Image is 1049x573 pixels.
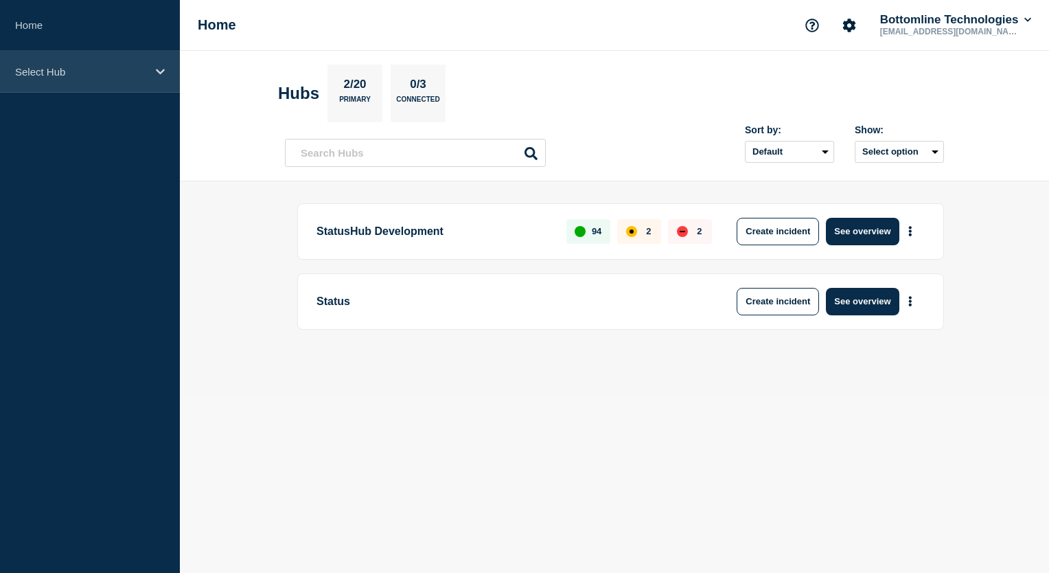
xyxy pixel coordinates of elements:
[338,78,371,95] p: 2/20
[278,84,319,103] h2: Hubs
[877,13,1034,27] button: Bottomline Technologies
[798,11,827,40] button: Support
[285,139,546,167] input: Search Hubs
[826,288,899,315] button: See overview
[396,95,439,110] p: Connected
[745,141,834,163] select: Sort by
[835,11,864,40] button: Account settings
[198,17,236,33] h1: Home
[316,218,551,245] p: StatusHub Development
[316,288,696,315] p: Status
[575,226,586,237] div: up
[826,218,899,245] button: See overview
[877,27,1020,36] p: [EMAIL_ADDRESS][DOMAIN_NAME]
[677,226,688,237] div: down
[745,124,834,135] div: Sort by:
[626,226,637,237] div: affected
[339,95,371,110] p: Primary
[901,218,919,244] button: More actions
[855,141,944,163] button: Select option
[855,124,944,135] div: Show:
[901,289,919,314] button: More actions
[737,218,819,245] button: Create incident
[592,226,601,236] p: 94
[646,226,651,236] p: 2
[737,288,819,315] button: Create incident
[15,66,147,78] p: Select Hub
[697,226,702,236] p: 2
[405,78,432,95] p: 0/3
